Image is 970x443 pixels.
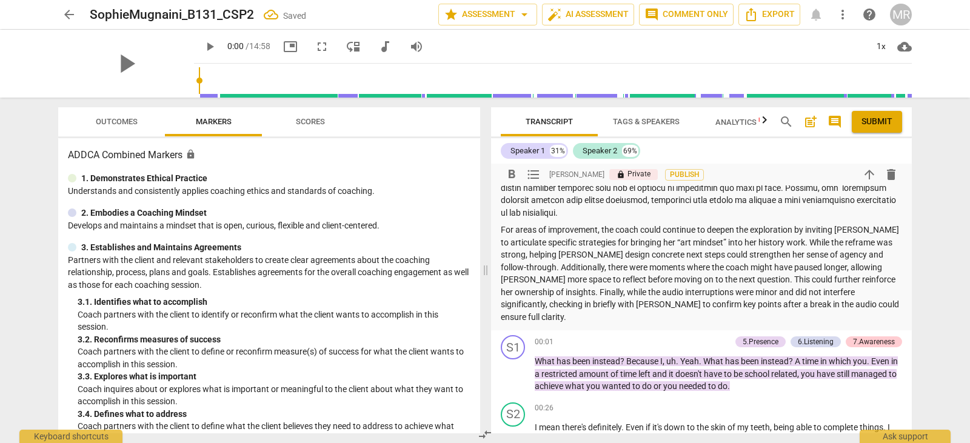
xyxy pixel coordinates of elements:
[817,369,837,379] span: have
[825,112,845,132] button: Show/Hide comments
[687,422,697,432] span: to
[897,39,912,54] span: cloud_download
[406,36,427,58] button: Volume
[378,39,392,54] span: audiotrack
[535,422,539,432] span: I
[862,7,877,22] span: help
[90,7,254,22] h2: SophieMugnaini_B131_CSP2
[734,369,744,379] span: be
[444,7,458,22] span: star
[715,118,772,127] span: Analytics
[539,422,562,432] span: mean
[202,39,217,54] span: play_arrow
[703,356,725,366] span: What
[697,422,711,432] span: the
[823,422,860,432] span: complete
[858,4,880,25] a: Help
[711,422,727,432] span: skin
[675,369,704,379] span: doesn't
[737,422,751,432] span: my
[588,422,621,432] span: definitely
[586,381,602,391] span: you
[644,7,728,22] span: Comment only
[676,356,680,366] span: .
[478,427,492,442] span: compare_arrows
[535,369,541,379] span: a
[346,39,361,54] span: move_down
[777,112,796,132] button: Search
[638,369,652,379] span: left
[724,369,734,379] span: to
[699,356,703,366] span: .
[797,369,801,379] span: ,
[526,117,573,126] span: Transcript
[861,116,892,128] span: Submit
[814,422,823,432] span: to
[343,36,364,58] button: View player as separate pane
[828,115,842,129] span: comment
[550,145,566,157] div: 31%
[547,7,562,22] span: auto_fix_high
[862,167,877,182] span: arrow_upward
[851,369,889,379] span: managed
[610,369,620,379] span: of
[196,117,232,126] span: Markers
[283,10,306,22] div: Saved
[738,4,800,25] button: Export
[654,381,663,391] span: or
[725,356,741,366] span: has
[751,422,770,432] span: teeth
[68,219,470,232] p: Develops and maintains a mindset that is open, curious, flexible and client-centered.
[801,112,820,132] button: Add summary
[549,170,604,180] span: [PERSON_NAME]
[620,369,638,379] span: time
[829,356,853,366] span: which
[798,336,834,347] div: 6.Listening
[727,381,730,391] span: .
[565,381,586,391] span: what
[646,422,652,432] span: if
[78,333,470,346] div: 3. 2. Reconfirms measures of success
[835,7,850,22] span: more_vert
[62,7,76,22] span: arrow_back
[708,381,718,391] span: to
[774,422,796,432] span: being
[660,356,663,366] span: I
[642,381,654,391] span: do
[669,369,675,379] span: it
[572,356,592,366] span: been
[78,345,470,370] p: Coach partners with the client to define or reconfirm measure(s) of success for what the client w...
[621,422,626,432] span: .
[542,4,634,25] button: AI Assessment
[68,185,470,198] p: Understands and consistently applies coaching ethics and standards of coaching.
[609,169,658,180] p: Private
[592,356,620,366] span: instead
[795,356,802,366] span: A
[501,335,525,359] div: Change speaker
[675,170,694,180] span: Publish
[504,167,519,182] span: format_bold
[613,117,680,126] span: Tags & Speakers
[510,145,545,157] div: Speaker 1
[632,381,642,391] span: to
[68,254,470,291] p: Partners with the client and relevant stakeholders to create clear agreements about the coaching ...
[796,422,814,432] span: able
[626,422,646,432] span: Even
[890,4,912,25] div: MR
[444,7,532,22] span: Assessment
[374,36,396,58] button: Switch to audio player
[779,115,794,129] span: search
[96,117,138,126] span: Outcomes
[652,422,664,432] span: it's
[535,403,554,413] span: 00:26
[19,430,122,443] div: Keyboard shortcuts
[663,356,666,366] span: ,
[666,356,676,366] span: uh
[858,164,880,185] button: Move up
[744,7,795,22] span: Export
[541,369,579,379] span: restricted
[517,7,532,22] span: arrow_drop_down
[186,149,196,159] span: Assessment is enabled for this document. The competency model is locked and follows the assessmen...
[78,308,470,333] p: Coach partners with the client to identify or reconfirm what the client wants to accomplish in th...
[803,115,818,129] span: post_add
